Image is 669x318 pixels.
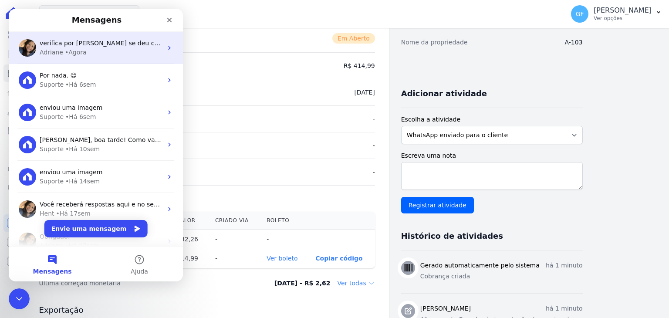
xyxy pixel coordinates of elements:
th: Criado via [208,212,260,230]
th: Valor [170,212,208,230]
a: Ver boleto [267,255,297,262]
div: Suporte [31,136,55,145]
span: Mensagens [24,260,63,266]
p: Ver opções [594,15,652,22]
dt: Última correção monetária [39,279,238,288]
input: Registrar atividade [401,197,474,213]
p: [PERSON_NAME] [594,6,652,15]
span: [PERSON_NAME], boa tarde! Como vai? Aqui é a Paty. Deu certo? [31,128,229,135]
img: Profile image for Suporte [10,159,27,177]
span: Em Aberto [332,33,375,44]
h3: Gerado automaticamente pelo sistema [420,261,540,270]
dd: - [373,168,375,176]
div: • Há 10sem [57,136,91,145]
dd: - [373,141,375,150]
img: Profile image for Adriane [10,192,27,209]
div: • Agora [56,39,78,48]
iframe: Intercom live chat [9,9,183,281]
span: Ajuda [122,260,139,266]
label: Escolha a atividade [401,115,583,124]
button: Ajuda [87,238,174,273]
div: • Há 17sem [47,200,82,210]
div: Suporte [31,104,55,113]
span: verifica por [PERSON_NAME] se deu certo. [31,31,160,38]
div: • Há 14sem [57,168,91,177]
dd: R$ 414,99 [344,61,375,70]
dd: A-103 [565,38,583,47]
span: enviou uma imagem [31,160,94,167]
div: Hent [31,200,46,210]
div: Adriane [31,39,54,48]
span: Por nada. 😊 [31,63,68,70]
th: - [208,230,260,249]
img: Profile image for Suporte [10,63,27,80]
img: Profile image for Suporte [10,95,27,112]
th: 414,99 [170,249,208,268]
p: Cobrança criada [420,272,583,281]
button: [GEOGRAPHIC_DATA] [39,5,139,22]
dd: - [373,115,375,123]
th: 382,26 [170,230,208,249]
iframe: Intercom live chat [9,288,30,309]
dd: Ver todas [338,279,375,288]
img: Profile image for Adriane [10,30,27,48]
div: • Há 6sem [57,104,87,113]
p: há 1 minuto [546,261,583,270]
h3: Exportação [39,305,375,315]
div: Suporte [31,168,55,177]
span: GF [576,11,584,17]
button: Copiar código [315,255,362,262]
p: há 1 minuto [546,304,583,313]
span: Obrigado! [31,224,61,231]
div: • Há 27sem [56,233,91,242]
th: - [260,230,308,249]
dt: Nome da propriedade [401,38,468,47]
div: • Há 6sem [57,71,87,81]
button: Envie uma mensagem [36,211,139,229]
th: Boleto [260,212,308,230]
span: Você receberá respostas aqui e no seu e-mail: ✉️ [PERSON_NAME][EMAIL_ADDRESS][DOMAIN_NAME] Nosso ... [31,192,513,199]
span: enviou uma imagem [31,95,94,102]
label: Escreva uma nota [401,151,583,160]
h3: [PERSON_NAME] [420,304,471,313]
img: Profile image for Adriane [10,224,27,241]
h3: Adicionar atividade [401,88,487,99]
dd: [DATE] [354,88,375,97]
h3: Histórico de atividades [401,231,503,241]
img: Profile image for Suporte [10,127,27,145]
div: Adriane [31,233,54,242]
th: - [208,249,260,268]
button: GF [PERSON_NAME] Ver opções [564,2,669,26]
dd: [DATE] - R$ 2,62 [274,279,331,288]
div: Suporte [31,71,55,81]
